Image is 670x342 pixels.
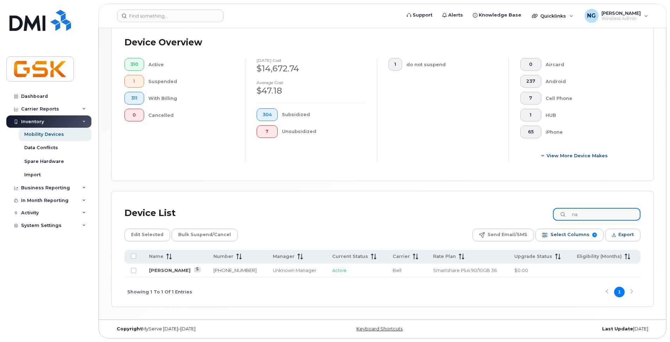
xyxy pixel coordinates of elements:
span: Showing 1 To 1 Of 1 Entries [127,287,192,297]
div: MyServe [DATE]–[DATE] [111,326,292,332]
div: Cancelled [148,109,234,121]
h4: Average cost [257,80,366,85]
input: Find something... [117,9,224,22]
button: 237 [520,75,541,88]
a: Support [402,8,437,22]
button: Select Columns 9 [535,229,604,241]
span: 7 [526,95,535,101]
button: Export [605,229,640,241]
div: Active [148,58,234,71]
span: Quicklinks [540,13,566,19]
span: 7 [263,129,272,134]
div: Unsubsidized [282,125,366,138]
button: 1 [124,75,144,88]
strong: Copyright [117,326,142,331]
span: Manager [273,253,295,260]
div: Cell Phone [546,92,630,104]
span: Select Columns [550,229,590,240]
div: Device List [124,204,176,222]
span: Name [149,253,163,260]
div: $47.18 [257,85,366,97]
span: Number [213,253,233,260]
div: Nicolas Girard-Gagnon [580,9,653,23]
a: Knowledge Base [468,8,526,22]
button: 0 [124,109,144,121]
a: Keyboard Shortcuts [356,326,402,331]
span: Bulk Suspend/Cancel [178,229,231,240]
button: 311 [124,92,144,104]
div: HUB [546,109,630,121]
div: [DATE] [473,326,653,332]
button: Page 1 [614,287,625,297]
span: 0 [130,112,138,118]
button: 7 [520,92,541,104]
span: 1 [526,112,535,118]
a: View Last Bill [194,267,201,272]
button: Send Email/SMS [472,229,534,241]
span: Rate Plan [433,253,456,260]
div: Aircard [546,58,630,71]
a: [PERSON_NAME] [149,267,191,273]
button: 304 [257,108,278,121]
button: Bulk Suspend/Cancel [172,229,238,241]
span: Smartshare Plus 90/10GB 36 [433,267,497,273]
button: 1 [388,58,402,71]
input: Search Device List ... [553,208,640,221]
button: 7 [257,125,278,138]
span: 65 [526,129,535,135]
div: iPhone [546,126,630,138]
button: View More Device Makes [520,150,629,162]
span: Active [332,267,347,273]
span: 304 [263,112,272,118]
span: Edit Selected [131,229,163,240]
a: [PHONE_NUMBER] [213,267,257,273]
span: Wireless Admin [601,16,641,21]
span: NG [587,12,596,20]
div: Suspended [148,75,234,88]
span: View More Device Makes [547,152,608,159]
div: With Billing [148,92,234,104]
div: Android [546,75,630,88]
div: do not suspend [406,58,498,71]
strong: Last Update [602,326,633,331]
span: Knowledge Base [479,12,521,19]
a: Alerts [437,8,468,22]
div: Device Overview [124,33,202,52]
span: 1 [394,62,396,67]
button: 310 [124,58,144,71]
span: Export [618,229,634,240]
h4: [DATE] cost [257,58,366,63]
div: Unknown Manager [273,267,320,274]
span: Send Email/SMS [488,229,527,240]
div: $14,672.74 [257,63,366,75]
div: Subsidized [282,108,366,121]
button: Edit Selected [124,229,170,241]
span: [PERSON_NAME] [601,10,641,16]
span: Alerts [448,12,463,19]
span: $0.00 [514,267,528,273]
span: 237 [526,78,535,84]
button: 0 [520,58,541,71]
span: 1 [130,78,138,84]
span: 9 [592,233,597,237]
span: Bell [393,267,401,273]
span: 0 [526,62,535,67]
span: Eligibility (Months) [577,253,622,260]
button: 1 [520,109,541,121]
span: Carrier [393,253,410,260]
span: Support [413,12,432,19]
div: Quicklinks [527,9,578,23]
button: 65 [520,126,541,138]
span: 310 [130,62,138,67]
span: 311 [130,95,138,101]
span: Current Status [332,253,368,260]
span: Upgrade Status [514,253,552,260]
